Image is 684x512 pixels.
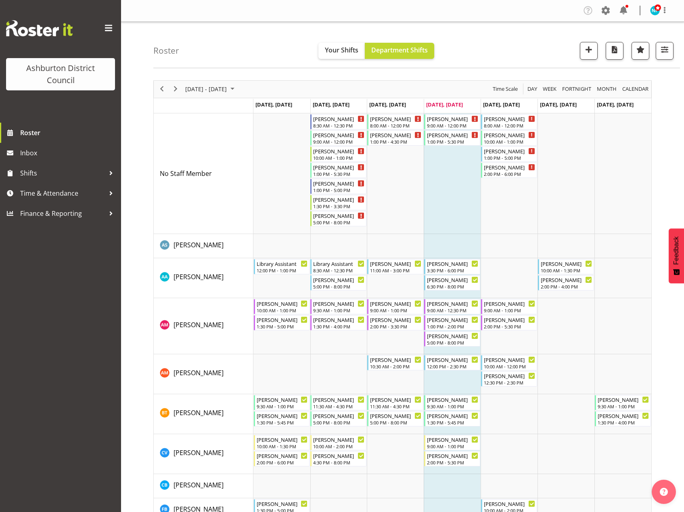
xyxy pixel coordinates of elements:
[174,240,224,249] span: [PERSON_NAME]
[310,315,366,330] div: Anna Mattson"s event - Anna Mattson Begin From Tuesday, October 7, 2025 at 1:30:00 PM GMT+13:00 E...
[257,435,308,443] div: [PERSON_NAME]
[427,412,478,420] div: [PERSON_NAME]
[257,459,308,466] div: 2:00 PM - 6:00 PM
[313,459,364,466] div: 4:30 PM - 8:00 PM
[257,419,308,426] div: 1:30 PM - 5:45 PM
[370,412,421,420] div: [PERSON_NAME]
[313,171,364,177] div: 1:00 PM - 5:30 PM
[484,316,535,324] div: [PERSON_NAME]
[313,443,364,449] div: 10:00 AM - 2:00 PM
[484,163,535,171] div: [PERSON_NAME]
[313,163,364,171] div: [PERSON_NAME]
[370,363,421,370] div: 10:30 AM - 2:00 PM
[484,499,535,508] div: [PERSON_NAME]
[367,395,423,410] div: Ben Tomassetti"s event - Ben Tomassetti Begin From Wednesday, October 8, 2025 at 11:30:00 AM GMT+...
[595,395,651,410] div: Ben Tomassetti"s event - Ben Tomassetti Begin From Sunday, October 12, 2025 at 9:30:00 AM GMT+13:...
[169,81,182,98] div: next period
[424,411,480,426] div: Ben Tomassetti"s event - Ben Tomassetti Begin From Thursday, October 9, 2025 at 1:30:00 PM GMT+13...
[318,43,365,59] button: Your Shifts
[427,459,478,466] div: 2:00 PM - 5:30 PM
[257,412,308,420] div: [PERSON_NAME]
[542,84,557,94] span: Week
[20,187,105,199] span: Time & Attendance
[160,169,212,178] a: No Staff Member
[484,355,535,364] div: [PERSON_NAME]
[313,138,364,145] div: 9:00 AM - 12:00 PM
[484,299,535,307] div: [PERSON_NAME]
[492,84,519,94] button: Time Scale
[481,355,537,370] div: Anthea Moore"s event - Anthea Moore Begin From Friday, October 10, 2025 at 10:00:00 AM GMT+13:00 ...
[656,42,674,60] button: Filter Shifts
[370,419,421,426] div: 5:00 PM - 8:00 PM
[367,114,423,130] div: No Staff Member"s event - Celeste Bennett Begin From Wednesday, October 8, 2025 at 8:00:00 AM GMT...
[325,46,358,54] span: Your Shifts
[481,146,537,162] div: No Staff Member"s event - Jonathan Nixon Begin From Friday, October 10, 2025 at 1:00:00 PM GMT+13...
[526,84,539,94] button: Timeline Day
[313,211,364,219] div: [PERSON_NAME]
[313,283,364,290] div: 5:00 PM - 8:00 PM
[424,451,480,466] div: Carla Verberne"s event - Carla Verberne Begin From Thursday, October 9, 2025 at 2:00:00 PM GMT+13...
[370,267,421,274] div: 11:00 AM - 3:00 PM
[370,259,421,267] div: [PERSON_NAME]
[484,171,535,177] div: 2:00 PM - 6:00 PM
[157,84,167,94] button: Previous
[424,315,480,330] div: Anna Mattson"s event - Anna Mattson Begin From Thursday, October 9, 2025 at 1:00:00 PM GMT+13:00 ...
[427,115,478,123] div: [PERSON_NAME]
[427,323,478,330] div: 1:00 PM - 2:00 PM
[313,219,364,226] div: 5:00 PM - 8:00 PM
[367,315,423,330] div: Anna Mattson"s event - Anna Mattson Begin From Wednesday, October 8, 2025 at 2:00:00 PM GMT+13:00...
[20,167,105,179] span: Shifts
[538,259,594,274] div: Amanda Ackroyd"s event - Amanda Ackroyd Begin From Saturday, October 11, 2025 at 10:00:00 AM GMT+...
[370,115,421,123] div: [PERSON_NAME]
[481,130,537,146] div: No Staff Member"s event - Celeste Bennett Begin From Friday, October 10, 2025 at 10:00:00 AM GMT+...
[598,403,649,410] div: 9:30 AM - 1:00 PM
[174,272,224,282] a: [PERSON_NAME]
[598,412,649,420] div: [PERSON_NAME]
[370,316,421,324] div: [PERSON_NAME]
[424,355,480,370] div: Anthea Moore"s event - Anthea Moore Begin From Thursday, October 9, 2025 at 12:00:00 PM GMT+13:00...
[660,488,668,496] img: help-xxl-2.png
[427,122,478,129] div: 9:00 AM - 12:00 PM
[174,320,224,329] span: [PERSON_NAME]
[424,395,480,410] div: Ben Tomassetti"s event - Ben Tomassetti Begin From Thursday, October 9, 2025 at 9:30:00 AM GMT+13...
[313,131,364,139] div: [PERSON_NAME]
[370,323,421,330] div: 2:00 PM - 3:30 PM
[370,403,421,410] div: 11:30 AM - 4:30 PM
[257,451,308,460] div: [PERSON_NAME]
[14,62,107,86] div: Ashburton District Council
[254,411,310,426] div: Ben Tomassetti"s event - Ben Tomassetti Begin From Monday, October 6, 2025 at 1:30:00 PM GMT+13:0...
[313,267,364,274] div: 8:30 AM - 12:30 PM
[184,84,228,94] span: [DATE] - [DATE]
[427,316,478,324] div: [PERSON_NAME]
[481,163,537,178] div: No Staff Member"s event - Celeste Bennett Begin From Friday, October 10, 2025 at 2:00:00 PM GMT+1...
[257,499,308,508] div: [PERSON_NAME]
[6,20,73,36] img: Rosterit website logo
[154,434,253,474] td: Carla Verberne resource
[484,363,535,370] div: 10:00 AM - 12:00 PM
[424,114,480,130] div: No Staff Member"s event - Celeste Bennett Begin From Thursday, October 9, 2025 at 9:00:00 AM GMT+...
[484,155,535,161] div: 1:00 PM - 5:00 PM
[367,299,423,314] div: Anna Mattson"s event - Anna Mattson Begin From Wednesday, October 8, 2025 at 9:00:00 AM GMT+13:00...
[427,355,478,364] div: [PERSON_NAME]
[310,114,366,130] div: No Staff Member"s event - Jay Ladhu Begin From Tuesday, October 7, 2025 at 8:30:00 AM GMT+13:00 E...
[154,113,253,234] td: No Staff Member resource
[484,379,535,386] div: 12:30 PM - 2:30 PM
[257,443,308,449] div: 10:00 AM - 1:30 PM
[424,299,480,314] div: Anna Mattson"s event - Anna Mattson Begin From Thursday, October 9, 2025 at 9:00:00 AM GMT+13:00 ...
[257,259,308,267] div: Library Assistant
[310,435,366,450] div: Carla Verberne"s event - Carla Verberne Begin From Tuesday, October 7, 2025 at 10:00:00 AM GMT+13...
[673,236,680,265] span: Feedback
[424,259,480,274] div: Amanda Ackroyd"s event - Amanda Ackroyd Begin From Thursday, October 9, 2025 at 3:30:00 PM GMT+13...
[598,419,649,426] div: 1:30 PM - 4:00 PM
[370,131,421,139] div: [PERSON_NAME]
[254,451,310,466] div: Carla Verberne"s event - Carla Verberne Begin From Monday, October 6, 2025 at 2:00:00 PM GMT+13:0...
[370,299,421,307] div: [PERSON_NAME]
[427,276,478,284] div: [PERSON_NAME]
[484,147,535,155] div: [PERSON_NAME]
[310,179,366,194] div: No Staff Member"s event - Jay Ladhu Begin From Tuesday, October 7, 2025 at 1:00:00 PM GMT+13:00 E...
[174,320,224,330] a: [PERSON_NAME]
[313,187,364,193] div: 1:00 PM - 5:00 PM
[484,323,535,330] div: 2:00 PM - 5:30 PM
[427,395,478,403] div: [PERSON_NAME]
